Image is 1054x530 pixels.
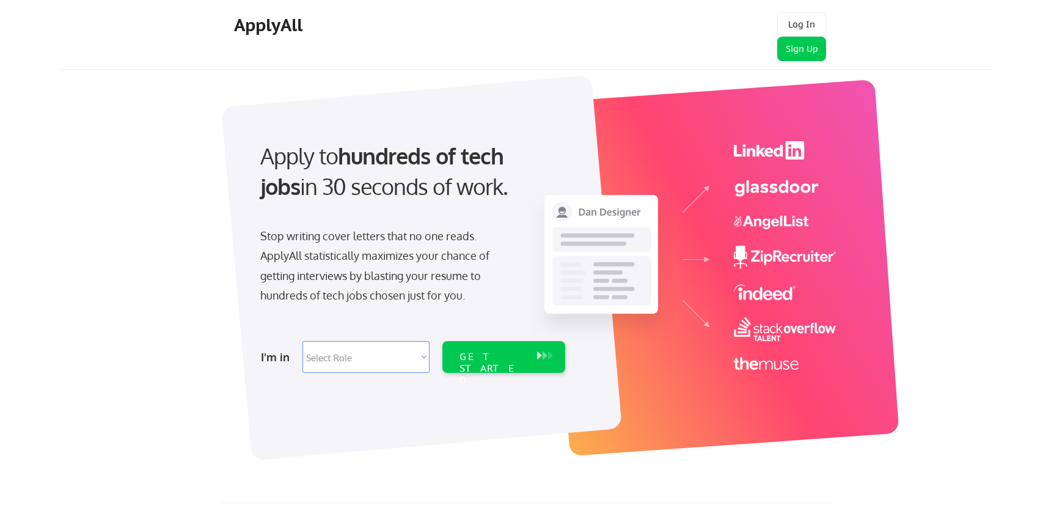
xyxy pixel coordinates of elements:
div: Apply to in 30 seconds of work. [260,141,560,202]
div: I'm in [261,347,295,367]
strong: hundreds of tech jobs [260,142,509,200]
button: Sign Up [777,37,826,61]
div: GET STARTED [459,351,525,386]
button: Log In [777,12,826,37]
div: ApplyAll [234,15,306,35]
div: Stop writing cover letters that no one reads. ApplyAll statistically maximizes your chance of get... [260,226,511,306]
